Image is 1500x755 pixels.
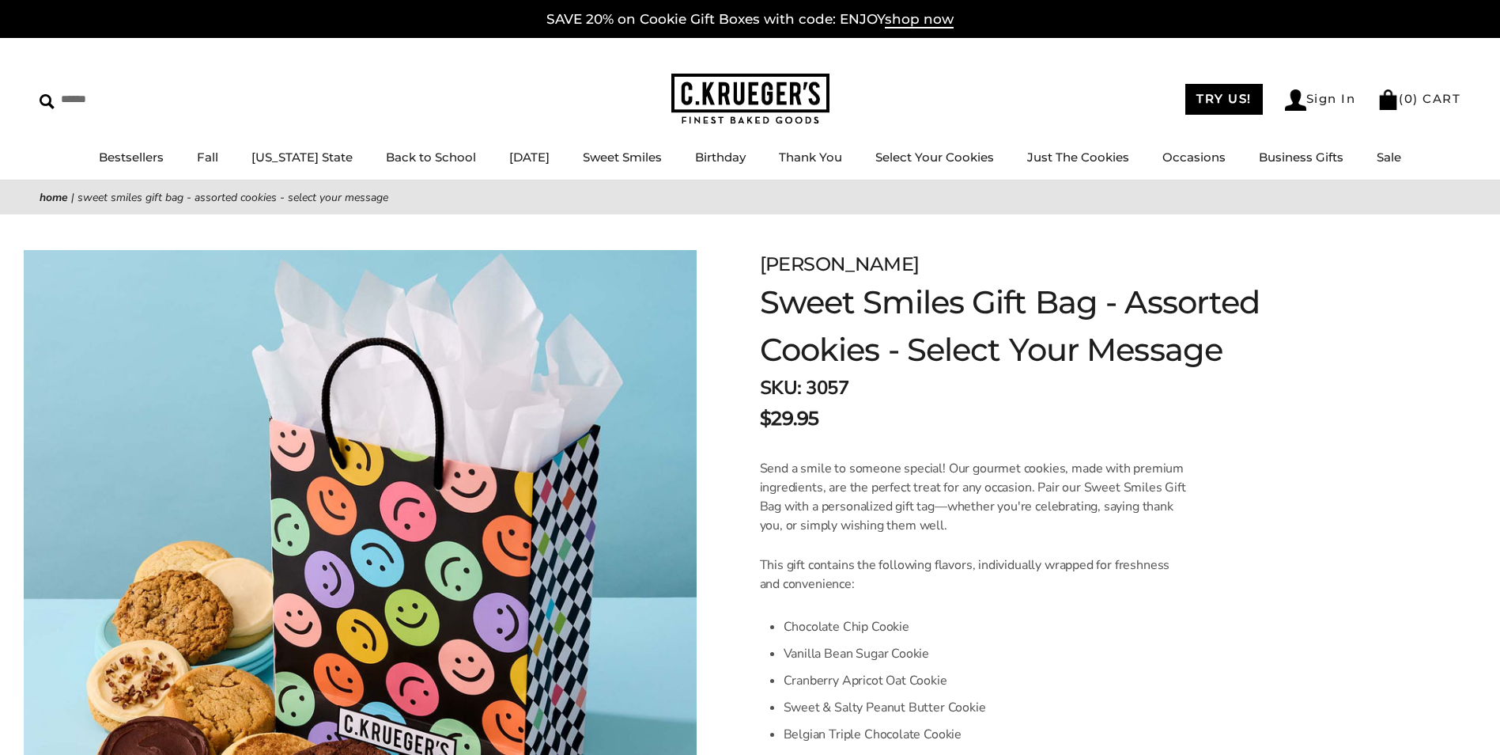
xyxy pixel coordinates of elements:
[1377,91,1460,106] a: (0) CART
[784,726,962,743] span: Belgian Triple Chocolate Cookie
[40,190,68,205] a: Home
[784,672,947,689] span: Cranberry Apricot Oat Cookie
[40,188,1460,207] nav: breadcrumbs
[99,150,164,165] a: Bestsellers
[695,150,746,165] a: Birthday
[875,150,994,165] a: Select Your Cookies
[760,404,819,433] span: $29.95
[40,87,228,112] input: Search
[779,150,842,165] a: Thank You
[1027,150,1129,165] a: Just The Cookies
[760,279,1264,374] h1: Sweet Smiles Gift Bag - Assorted Cookies - Select Your Message
[1404,91,1414,106] span: 0
[1377,89,1399,110] img: Bag
[71,190,74,205] span: |
[1285,89,1306,111] img: Account
[197,150,218,165] a: Fall
[671,74,829,125] img: C.KRUEGER'S
[760,375,802,400] strong: SKU:
[1185,84,1263,115] a: TRY US!
[784,699,986,716] span: Sweet & Salty Peanut Butter Cookie
[784,618,909,635] span: Chocolate Chip Cookie
[760,556,1192,594] p: This gift contains the following flavors, individually wrapped for freshness and convenience:
[806,375,848,400] span: 3057
[509,150,550,165] a: [DATE]
[760,250,1264,279] div: [PERSON_NAME]
[583,150,662,165] a: Sweet Smiles
[1377,150,1401,165] a: Sale
[251,150,353,165] a: [US_STATE] State
[1162,150,1226,165] a: Occasions
[546,11,954,28] a: SAVE 20% on Cookie Gift Boxes with code: ENJOYshop now
[40,94,55,109] img: Search
[1259,150,1343,165] a: Business Gifts
[1285,89,1356,111] a: Sign In
[77,190,388,205] span: Sweet Smiles Gift Bag - Assorted Cookies - Select Your Message
[784,645,930,662] span: Vanilla Bean Sugar Cookie
[386,150,476,165] a: Back to School
[760,459,1192,535] p: Send a smile to someone special! Our gourmet cookies, made with premium ingredients, are the perf...
[885,11,954,28] span: shop now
